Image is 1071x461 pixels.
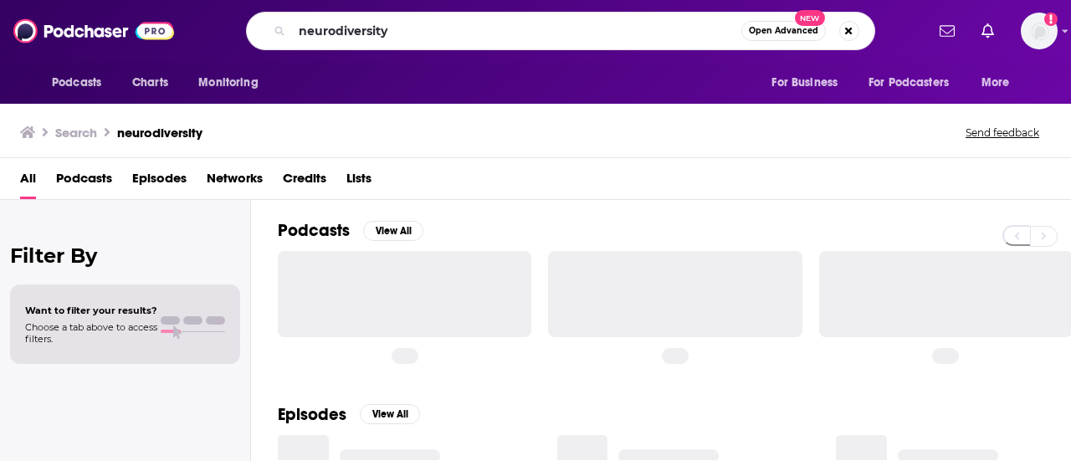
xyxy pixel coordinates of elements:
a: Podcasts [56,165,112,199]
button: View All [360,404,420,424]
span: Want to filter your results? [25,305,157,316]
button: Open AdvancedNew [741,21,826,41]
button: open menu [858,67,973,99]
button: open menu [760,67,858,99]
a: All [20,165,36,199]
a: Credits [283,165,326,199]
button: View All [363,221,423,241]
input: Search podcasts, credits, & more... [292,18,741,44]
span: Monitoring [198,71,258,95]
div: Search podcasts, credits, & more... [246,12,875,50]
img: Podchaser - Follow, Share and Rate Podcasts [13,15,174,47]
h2: Filter By [10,243,240,268]
h2: Episodes [278,404,346,425]
span: Logged in as juliahaav [1021,13,1058,49]
h2: Podcasts [278,220,350,241]
span: More [981,71,1010,95]
img: User Profile [1021,13,1058,49]
span: Open Advanced [749,27,818,35]
a: Episodes [132,165,187,199]
button: open menu [970,67,1031,99]
button: Send feedback [961,125,1044,140]
button: open menu [40,67,123,99]
a: PodcastsView All [278,220,423,241]
span: Podcasts [52,71,101,95]
span: For Podcasters [869,71,949,95]
span: For Business [771,71,838,95]
a: Charts [121,67,178,99]
button: Show profile menu [1021,13,1058,49]
span: Choose a tab above to access filters. [25,321,157,345]
svg: Add a profile image [1044,13,1058,26]
h3: Search [55,125,97,141]
button: open menu [187,67,279,99]
a: Lists [346,165,372,199]
span: Charts [132,71,168,95]
a: Networks [207,165,263,199]
a: Show notifications dropdown [975,17,1001,45]
a: EpisodesView All [278,404,420,425]
h3: neurodiversity [117,125,202,141]
a: Show notifications dropdown [933,17,961,45]
span: New [795,10,825,26]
